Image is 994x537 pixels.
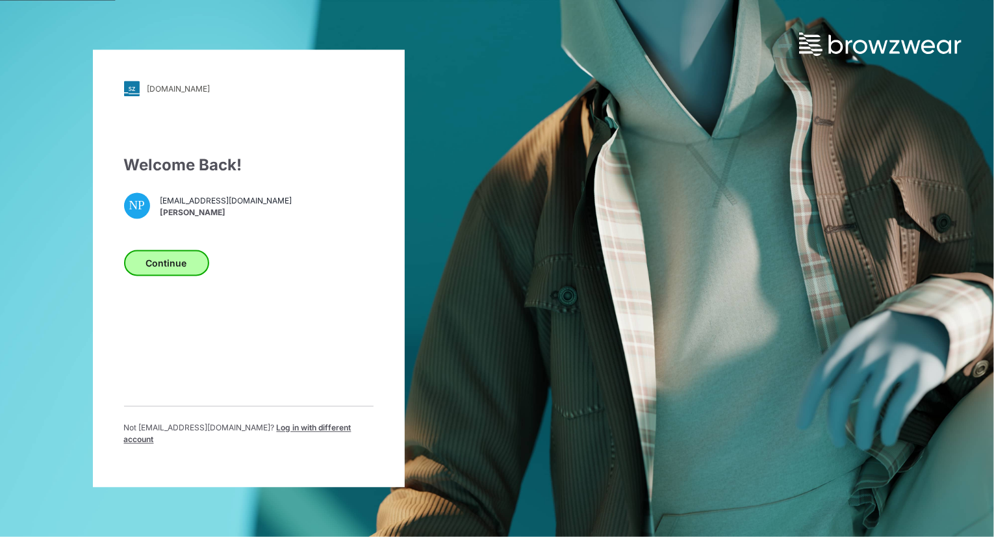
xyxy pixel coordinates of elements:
span: [EMAIL_ADDRESS][DOMAIN_NAME] [160,195,292,207]
button: Continue [124,250,209,276]
span: [PERSON_NAME] [160,207,292,218]
img: svg+xml;base64,PHN2ZyB3aWR0aD0iMjgiIGhlaWdodD0iMjgiIHZpZXdCb3g9IjAgMCAyOCAyOCIgZmlsbD0ibm9uZSIgeG... [124,81,140,97]
p: Not [EMAIL_ADDRESS][DOMAIN_NAME] ? [124,423,374,446]
div: NP [124,193,150,219]
img: browzwear-logo.73288ffb.svg [799,33,962,56]
a: [DOMAIN_NAME] [124,81,374,97]
div: [DOMAIN_NAME] [147,84,210,94]
div: Welcome Back! [124,154,374,177]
